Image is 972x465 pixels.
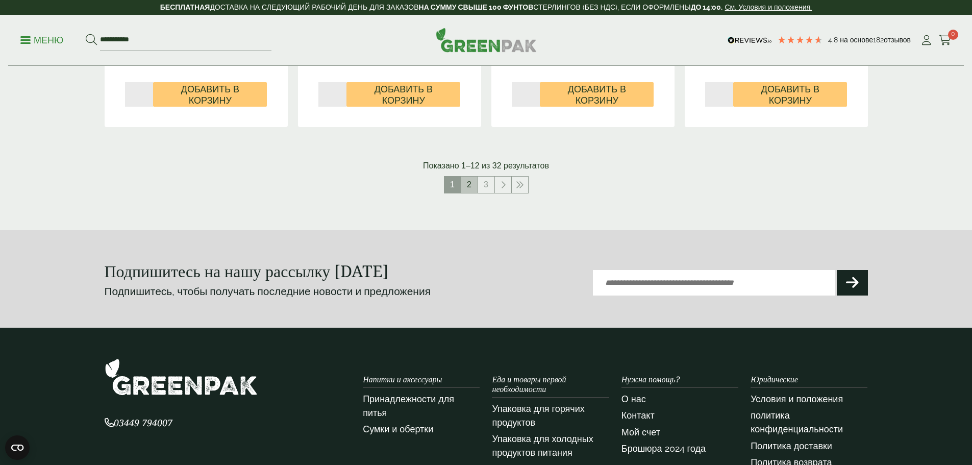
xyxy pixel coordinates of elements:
font: НА СУММУ СВЫШЕ 100 ФУНТОВ [419,3,534,11]
font: 3 [484,180,488,189]
button: Добавить в корзину [733,82,847,107]
font: 0 [951,30,955,37]
font: 2 [467,180,471,189]
font: Добавить в корзину [181,84,239,106]
a: Мой счет [621,427,660,437]
a: О нас [621,394,646,404]
font: Показано 1–12 из 32 результатов [423,161,549,170]
font: Подпишитесь на нашу рассылку [DATE] [105,260,389,282]
a: 2 [461,177,478,193]
a: Контакт [621,410,655,421]
font: Добавить в корзину [761,84,819,106]
img: GreenPak Supplies [436,28,537,52]
div: 4,79 звезд [777,35,823,44]
font: Подпишитесь, чтобы получать последние новости и предложения [105,285,431,298]
a: Брошюра 2024 года [621,443,706,454]
a: Принадлежности для питья [363,394,454,418]
font: ДОСТАВКА НА СЛЕДУЮЩИЙ РАБОЧИЙ ДЕНЬ ДЛЯ ЗАКАЗОВ [210,3,418,11]
font: 4.8 [828,36,838,44]
font: 182 [873,36,884,44]
button: Открыть виджет CMP [5,435,30,460]
font: отзывов [884,36,911,44]
a: Упаковка для горячих продуктов [492,403,584,428]
i: Корзина [939,35,952,45]
font: Добавить в корзину [568,84,626,106]
font: Меню [34,35,63,45]
a: 3 [478,177,494,193]
a: Политика доставки [751,440,832,451]
a: Условия и положения [751,394,843,404]
button: Добавить в корзину [540,82,654,107]
font: БЕСПЛАТНАЯ [160,3,210,11]
a: Сумки и обертки [363,424,433,434]
font: Добавить в корзину [375,84,433,106]
font: На основе [840,36,873,44]
a: политика конфиденциальности [751,410,843,434]
a: См. Условия и положения. [725,3,812,11]
font: 03449 794007 [114,417,172,429]
a: 03449 794007 [105,419,172,428]
font: 1 [450,180,455,189]
a: Упаковка для холодных продуктов питания [492,433,593,458]
a: Меню [20,34,63,44]
img: GreenPak Supplies [105,358,258,396]
a: 0 [939,33,952,48]
button: Добавить в корзину [153,82,267,107]
font: ДО 14:00. [691,3,723,11]
font: СТЕРЛИНГОВ (БЕЗ НДС), ЕСЛИ ОФОРМЛЕНЫ [533,3,690,11]
button: Добавить в корзину [346,82,460,107]
img: REVIEWS.io [728,37,772,44]
i: Мой счет [920,35,933,45]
